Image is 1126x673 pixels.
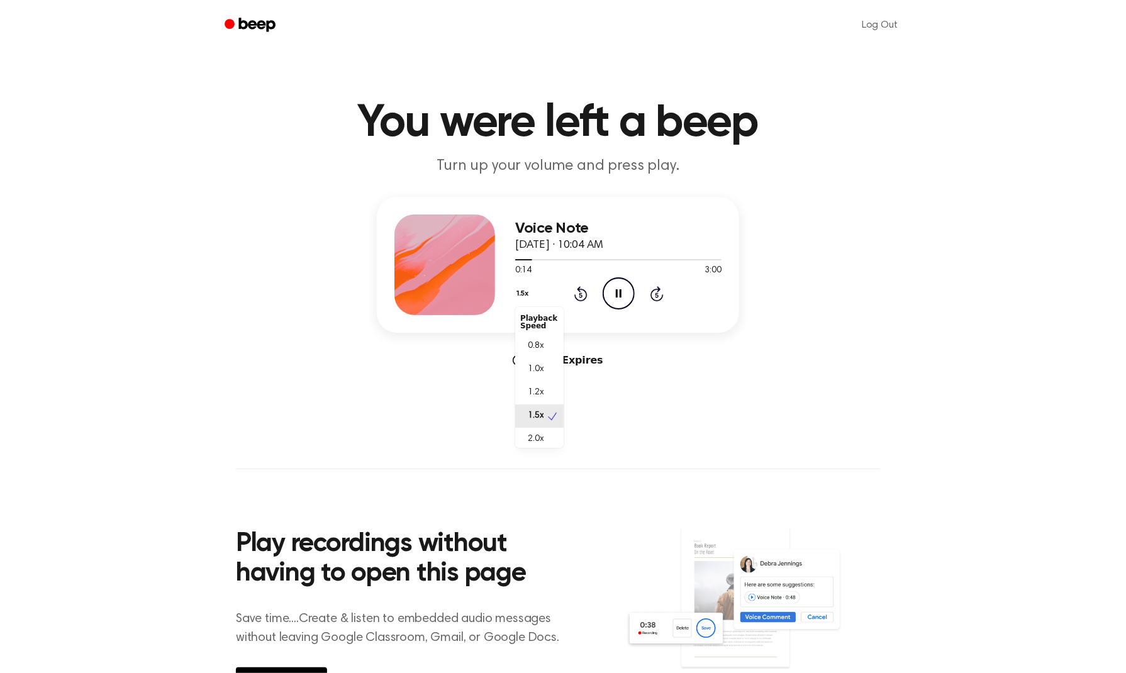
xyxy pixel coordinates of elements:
[515,309,564,335] div: Playback Speed
[515,283,533,304] button: 1.5x
[515,307,564,448] div: 1.5x
[528,363,543,376] span: 1.0x
[528,433,543,446] span: 2.0x
[528,386,543,399] span: 1.2x
[528,340,543,353] span: 0.8x
[528,409,543,423] span: 1.5x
